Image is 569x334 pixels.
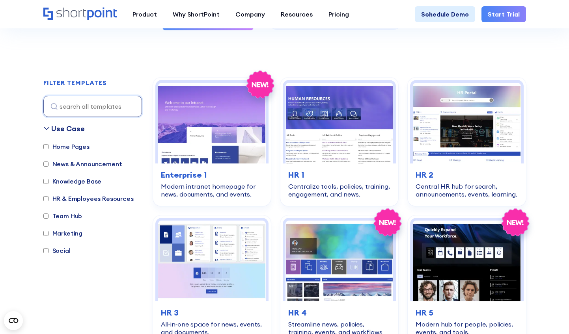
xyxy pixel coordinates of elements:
[43,144,49,149] input: Home Pages
[51,123,85,134] div: Use Case
[43,96,142,117] input: search all templates
[413,83,520,163] img: HR 2 - HR Intranet Portal: Central HR hub for search, announcements, events, learning.
[288,307,390,319] h3: HR 4
[161,169,263,181] h3: Enterprise 1
[43,176,102,186] label: Knowledge Base
[43,246,71,255] label: Social
[43,7,117,21] a: Home
[43,231,49,236] input: Marketing
[43,142,90,151] label: Home Pages
[43,196,49,201] input: HR & Employees Resources
[413,221,520,301] img: HR 5 – Human Resource Template: Modern hub for people, policies, events, and tools.
[165,6,228,22] a: Why ShortPoint
[132,9,157,19] div: Product
[285,221,393,301] img: HR 4 – SharePoint HR Intranet Template: Streamline news, policies, training, events, and workflow...
[328,9,349,19] div: Pricing
[228,6,273,22] a: Company
[321,6,357,22] a: Pricing
[280,78,398,206] a: HR 1 – Human Resources Template: Centralize tools, policies, training, engagement, and news.HR 1C...
[281,9,313,19] div: Resources
[158,221,266,301] img: HR 3 – HR Intranet Template: All‑in‑one space for news, events, and documents.
[481,6,526,22] a: Start Trial
[161,307,263,319] h3: HR 3
[153,78,271,206] a: Enterprise 1 – SharePoint Homepage Design: Modern intranet homepage for news, documents, and even...
[416,182,518,198] div: Central HR hub for search, announcements, events, learning.
[43,161,49,167] input: News & Announcement
[4,311,23,330] button: Open CMP widget
[125,6,165,22] a: Product
[288,169,390,181] h3: HR 1
[273,6,321,22] a: Resources
[416,169,518,181] h3: HR 2
[43,211,82,221] label: Team Hub
[427,243,569,334] iframe: Chat Widget
[408,78,526,206] a: HR 2 - HR Intranet Portal: Central HR hub for search, announcements, events, learning.HR 2Central...
[173,9,220,19] div: Why ShortPoint
[43,228,83,238] label: Marketing
[43,213,49,219] input: Team Hub
[43,194,134,203] label: HR & Employees Resources
[43,159,122,169] label: News & Announcement
[43,179,49,184] input: Knowledge Base
[235,9,265,19] div: Company
[161,182,263,198] div: Modern intranet homepage for news, documents, and events.
[285,83,393,163] img: HR 1 – Human Resources Template: Centralize tools, policies, training, engagement, and news.
[158,83,266,163] img: Enterprise 1 – SharePoint Homepage Design: Modern intranet homepage for news, documents, and events.
[43,248,49,253] input: Social
[416,307,518,319] h3: HR 5
[43,80,107,87] h2: FILTER TEMPLATES
[415,6,475,22] a: Schedule Demo
[288,182,390,198] div: Centralize tools, policies, training, engagement, and news.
